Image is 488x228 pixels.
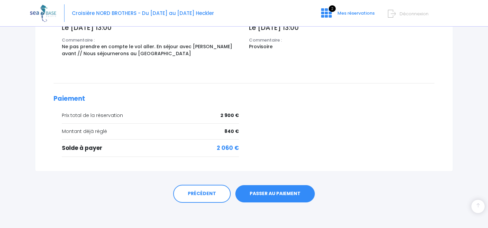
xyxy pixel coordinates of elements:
div: Montant déjà réglé [62,128,239,135]
p: Ne pas prendre en compte le vol aller. En séjour avec [PERSON_NAME] avant // Nous séjournerons au... [62,43,239,57]
span: Commentaire : [62,37,95,43]
span: Mes réservations [337,10,375,16]
span: Croisière NORD BROTHERS - Du [DATE] au [DATE] Heckler [72,10,214,17]
a: PRÉCÉDENT [173,185,231,203]
p: Le [DATE] 13:00 [62,23,239,33]
a: PASSER AU PAIEMENT [235,185,315,202]
p: Provisoire [249,43,434,50]
span: 2 060 € [217,144,239,153]
div: Prix total de la réservation [62,112,239,119]
div: Solde à payer [62,144,239,153]
span: 2 900 € [220,112,239,119]
span: 840 € [224,128,239,135]
span: Déconnexion [400,11,428,17]
p: Le [DATE] 13:00 [249,23,434,33]
span: Commentaire : [249,37,282,43]
span: 2 [329,5,336,12]
h2: Paiement [54,95,434,103]
a: 2 Mes réservations [316,12,379,19]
